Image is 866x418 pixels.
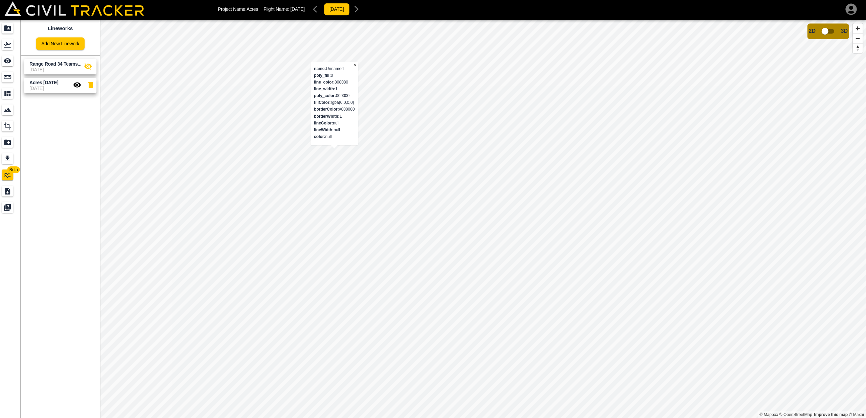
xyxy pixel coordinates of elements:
button: Close popup [354,63,360,69]
strong: borderWidth: [316,115,342,120]
span: 3D [841,30,848,36]
div: Unnamed 0 808080 1 000000 rgba(0,0,0,0) #808080 1 null null null [313,63,360,146]
button: Reset bearing to north [853,45,863,54]
span: [DATE] [293,8,307,14]
canvas: Map [103,22,866,418]
a: OpenStreetMap [780,412,813,417]
strong: lineWidth: [316,129,336,133]
p: Project Name: Acres [221,8,261,14]
a: Mapbox [760,412,778,417]
strong: poly_color: [316,95,338,99]
strong: lineColor: [316,122,335,126]
strong: borderColor: [316,108,341,113]
p: Flight Name: [266,8,307,14]
button: Zoom out [853,35,863,45]
a: Map feedback [814,412,848,417]
strong: line_width: [316,88,338,93]
button: [DATE] [326,5,352,17]
strong: poly_fill: [316,74,333,79]
strong: color: [316,135,327,140]
strong: line_color: [316,81,337,86]
strong: name: [316,68,328,72]
strong: fillColor: [316,101,333,106]
span: 2D [809,30,816,36]
img: Civil Tracker [8,3,147,17]
a: Maxar [849,412,864,417]
button: Zoom in [853,25,863,35]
